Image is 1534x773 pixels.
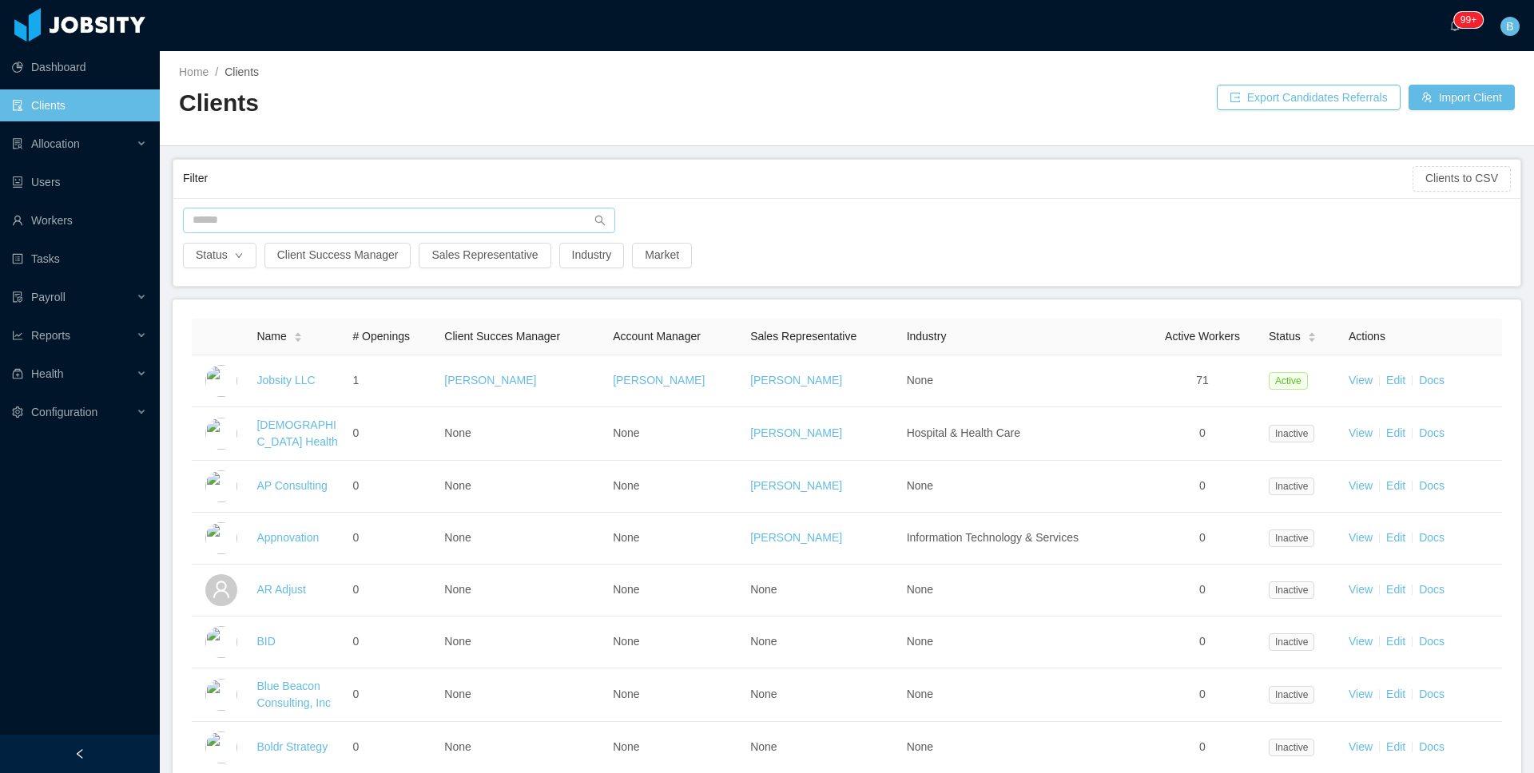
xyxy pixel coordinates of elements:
span: None [444,740,471,753]
span: None [750,688,777,700]
i: icon: medicine-box [12,368,23,379]
td: 0 [346,565,438,616]
i: icon: setting [12,406,23,418]
a: Home [179,65,209,78]
a: Docs [1419,740,1445,753]
span: None [907,374,933,386]
span: None [750,635,777,648]
span: / [215,65,218,78]
a: [PERSON_NAME] [444,374,536,386]
td: 0 [1143,668,1262,722]
span: None [444,479,471,492]
a: Jobsity LLC [256,374,315,386]
a: Docs [1419,426,1445,439]
span: None [444,688,471,700]
i: icon: caret-down [293,336,302,341]
span: None [750,583,777,596]
span: Inactive [1269,686,1314,704]
img: 6a98c4f0-fa44-11e7-92f0-8dd2fe54cc72_5a5e2f7bcfdbd-400w.png [205,626,237,658]
span: Account Manager [613,330,701,343]
td: 0 [346,668,438,722]
span: None [444,635,471,648]
a: Edit [1386,740,1405,753]
a: View [1349,740,1373,753]
a: View [1349,374,1373,386]
a: Docs [1419,531,1445,544]
button: Clients to CSV [1413,166,1511,192]
td: 0 [1143,461,1262,513]
a: BID [256,635,275,648]
a: Boldr Strategy [256,740,328,753]
span: None [907,479,933,492]
span: Inactive [1269,633,1314,651]
span: None [907,688,933,700]
span: None [444,531,471,544]
span: Allocation [31,137,80,150]
span: None [613,688,639,700]
span: Name [256,328,286,345]
a: Docs [1419,374,1445,386]
a: icon: profileTasks [12,243,147,275]
a: View [1349,531,1373,544]
i: icon: solution [12,138,23,149]
a: [PERSON_NAME] [750,531,842,544]
i: icon: caret-down [1307,336,1316,341]
span: None [907,583,933,596]
span: None [613,635,639,648]
img: 6a95fc60-fa44-11e7-a61b-55864beb7c96_5a5d513336692-400w.png [205,470,237,502]
span: Active [1269,372,1308,390]
i: icon: user [212,580,231,599]
span: Inactive [1269,478,1314,495]
td: 0 [1143,616,1262,668]
i: icon: line-chart [12,330,23,341]
i: icon: caret-up [293,330,302,335]
div: Filter [183,164,1413,193]
a: Edit [1386,688,1405,700]
span: None [444,426,471,439]
td: 0 [1143,407,1262,461]
a: View [1349,635,1373,648]
td: 0 [346,513,438,565]
span: Health [31,367,63,380]
a: View [1349,479,1373,492]
button: Sales Representative [419,243,550,268]
span: Active Workers [1165,330,1240,343]
a: Edit [1386,426,1405,439]
a: [PERSON_NAME] [750,479,842,492]
a: [PERSON_NAME] [613,374,705,386]
span: Information Technology & Services [907,531,1079,544]
span: Configuration [31,406,97,418]
div: Sort [1307,330,1317,341]
i: icon: file-protect [12,291,23,303]
td: 0 [346,461,438,513]
span: None [750,740,777,753]
a: [DEMOGRAPHIC_DATA] Health [256,418,337,448]
span: Hospital & Health Care [907,426,1020,439]
span: Inactive [1269,581,1314,599]
span: Inactive [1269,425,1314,442]
a: View [1349,426,1373,439]
span: None [613,583,639,596]
span: B [1506,17,1513,36]
img: 6a9a9300-fa44-11e7-85a6-757826c614fb_5acd233e7abdd-400w.jpeg [205,731,237,763]
a: icon: auditClients [12,89,147,121]
div: Sort [293,330,303,341]
a: Appnovation [256,531,319,544]
span: Status [1269,328,1301,345]
span: 1 [352,374,359,386]
a: icon: robotUsers [12,166,147,198]
a: Edit [1386,635,1405,648]
a: [PERSON_NAME] [750,426,842,439]
span: # Openings [352,330,410,343]
span: None [613,426,639,439]
a: Edit [1386,531,1405,544]
h2: Clients [179,87,847,120]
i: icon: caret-up [1307,330,1316,335]
span: Client Succes Manager [444,330,560,343]
button: icon: usergroup-addImport Client [1409,85,1515,110]
td: 71 [1143,355,1262,407]
span: Clients [225,65,259,78]
button: icon: exportExport Candidates Referrals [1217,85,1401,110]
span: Inactive [1269,739,1314,756]
button: Client Success Manager [264,243,411,268]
